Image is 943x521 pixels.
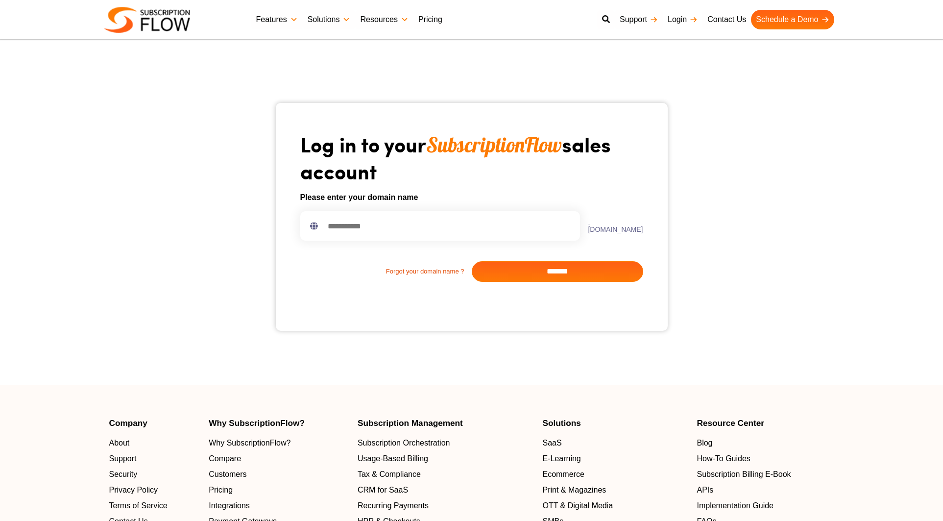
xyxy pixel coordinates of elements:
span: Print & Magazines [542,484,606,496]
a: APIs [697,484,834,496]
a: SaaS [542,437,687,449]
a: OTT & Digital Media [542,500,687,512]
a: Pricing [413,10,447,29]
a: Support [109,453,199,465]
span: Ecommerce [542,469,584,480]
a: Why SubscriptionFlow? [209,437,348,449]
a: Features [251,10,303,29]
a: About [109,437,199,449]
a: Support [615,10,663,29]
span: Pricing [209,484,233,496]
a: Privacy Policy [109,484,199,496]
a: Subscription Orchestration [358,437,533,449]
a: Pricing [209,484,348,496]
h4: Solutions [542,419,687,427]
span: E-Learning [542,453,580,465]
span: Integrations [209,500,250,512]
span: Privacy Policy [109,484,158,496]
label: .[DOMAIN_NAME] [580,219,643,233]
span: APIs [697,484,713,496]
span: Usage-Based Billing [358,453,428,465]
span: Support [109,453,137,465]
span: Subscription Orchestration [358,437,450,449]
a: Usage-Based Billing [358,453,533,465]
a: Contact Us [702,10,751,29]
a: CRM for SaaS [358,484,533,496]
a: Integrations [209,500,348,512]
span: Subscription Billing E-Book [697,469,791,480]
a: Blog [697,437,834,449]
h1: Log in to your sales account [300,131,643,184]
span: Terms of Service [109,500,168,512]
span: Security [109,469,138,480]
h4: Subscription Management [358,419,533,427]
span: CRM for SaaS [358,484,408,496]
a: Subscription Billing E-Book [697,469,834,480]
span: Blog [697,437,712,449]
h4: Company [109,419,199,427]
span: About [109,437,130,449]
h6: Please enter your domain name [300,192,643,203]
span: SubscriptionFlow [426,132,562,158]
span: Implementation Guide [697,500,774,512]
a: Terms of Service [109,500,199,512]
a: Compare [209,453,348,465]
a: Login [663,10,702,29]
span: Tax & Compliance [358,469,421,480]
img: Subscriptionflow [104,7,190,33]
a: E-Learning [542,453,687,465]
a: Security [109,469,199,480]
a: Recurring Payments [358,500,533,512]
a: Tax & Compliance [358,469,533,480]
span: OTT & Digital Media [542,500,613,512]
span: How-To Guides [697,453,750,465]
a: Customers [209,469,348,480]
a: Solutions [303,10,356,29]
span: Recurring Payments [358,500,429,512]
a: Schedule a Demo [751,10,834,29]
span: Customers [209,469,246,480]
a: How-To Guides [697,453,834,465]
span: Why SubscriptionFlow? [209,437,290,449]
span: SaaS [542,437,561,449]
a: Print & Magazines [542,484,687,496]
h4: Why SubscriptionFlow? [209,419,348,427]
a: Implementation Guide [697,500,834,512]
h4: Resource Center [697,419,834,427]
a: Forgot your domain name ? [300,267,472,276]
span: Compare [209,453,241,465]
a: Resources [355,10,413,29]
a: Ecommerce [542,469,687,480]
